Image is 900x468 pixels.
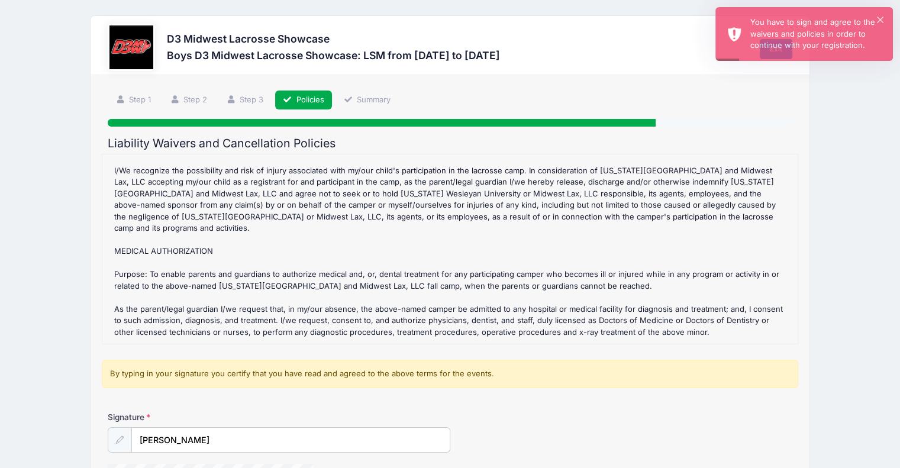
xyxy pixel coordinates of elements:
a: Step 3 [219,91,272,110]
input: Enter first and last name [131,427,450,453]
h3: Boys D3 Midwest Lacrosse Showcase: LSM from [DATE] to [DATE] [167,49,500,62]
div: You have to sign and agree to the waivers and policies in order to continue with your registration. [750,17,883,51]
h2: Liability Waivers and Cancellation Policies [108,137,792,150]
div: : Cancellation and Refund Policy For any questions about cancellations and refunds, please contac... [108,160,792,338]
a: Step 2 [162,91,215,110]
div: By typing in your signature you certify that you have read and agreed to the above terms for the ... [102,360,798,388]
a: Summary [336,91,398,110]
h3: D3 Midwest Lacrosse Showcase [167,33,500,45]
button: × [877,17,883,23]
a: Step 1 [108,91,159,110]
a: Policies [275,91,332,110]
label: Signature [108,411,279,423]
